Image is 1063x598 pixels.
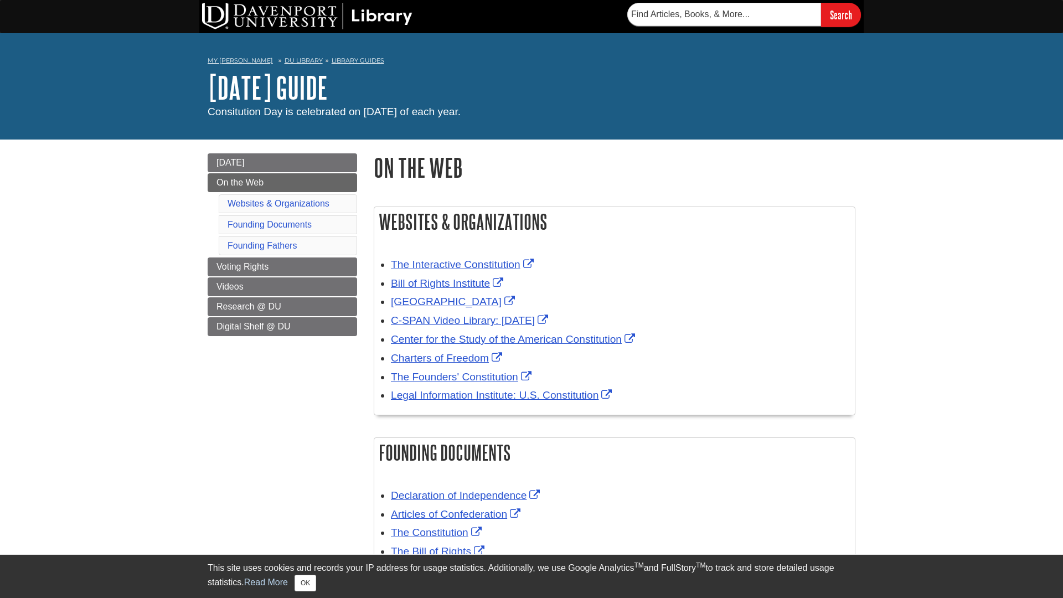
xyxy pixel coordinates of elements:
[216,322,291,331] span: Digital Shelf @ DU
[202,3,412,29] img: DU Library
[374,153,855,182] h1: On the Web
[228,220,312,229] a: Founding Documents
[391,333,638,345] a: Link opens in new window
[627,3,861,27] form: Searches DU Library's articles, books, and more
[374,207,855,236] h2: Websites & Organizations
[391,315,551,326] a: Link opens in new window
[216,262,269,271] span: Voting Rights
[821,3,861,27] input: Search
[208,561,855,591] div: This site uses cookies and records your IP address for usage statistics. Additionally, we use Goo...
[391,389,615,401] a: Link opens in new window
[208,277,357,296] a: Videos
[391,371,534,383] a: Link opens in new window
[244,578,288,587] a: Read More
[391,545,487,557] a: Link opens in new window
[391,352,505,364] a: Link opens in new window
[391,508,523,520] a: Link opens in new window
[696,561,705,569] sup: TM
[391,296,518,307] a: Link opens in new window
[634,561,643,569] sup: TM
[208,173,357,192] a: On the Web
[208,70,328,105] a: [DATE] Guide
[216,158,244,167] span: [DATE]
[208,153,357,336] div: Guide Page Menu
[216,178,264,187] span: On the Web
[332,56,384,64] a: Library Guides
[228,241,297,250] a: Founding Fathers
[208,53,855,71] nav: breadcrumb
[391,527,484,538] a: Link opens in new window
[208,106,461,117] span: Consitution Day is celebrated on [DATE] of each year.
[374,438,855,467] h2: Founding Documents
[208,257,357,276] a: Voting Rights
[216,282,244,291] span: Videos
[295,575,316,591] button: Close
[391,489,543,501] a: Link opens in new window
[391,259,536,270] a: Link opens in new window
[285,56,323,64] a: DU Library
[208,297,357,316] a: Research @ DU
[208,153,357,172] a: [DATE]
[216,302,281,311] span: Research @ DU
[208,56,273,65] a: My [PERSON_NAME]
[208,317,357,336] a: Digital Shelf @ DU
[627,3,821,26] input: Find Articles, Books, & More...
[228,199,329,208] a: Websites & Organizations
[391,277,506,289] a: Link opens in new window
